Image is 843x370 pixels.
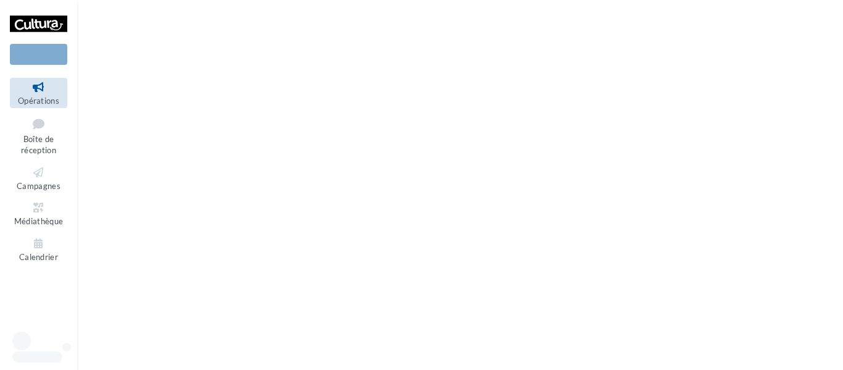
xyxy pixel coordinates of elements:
span: Opérations [18,96,59,106]
div: Nouvelle campagne [10,44,67,65]
span: Boîte de réception [21,134,56,156]
a: Calendrier [10,234,67,264]
a: Opérations [10,78,67,108]
a: Boîte de réception [10,113,67,158]
span: Médiathèque [14,216,64,226]
span: Campagnes [17,181,60,191]
span: Calendrier [19,252,58,262]
a: Médiathèque [10,198,67,229]
a: Campagnes [10,163,67,193]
